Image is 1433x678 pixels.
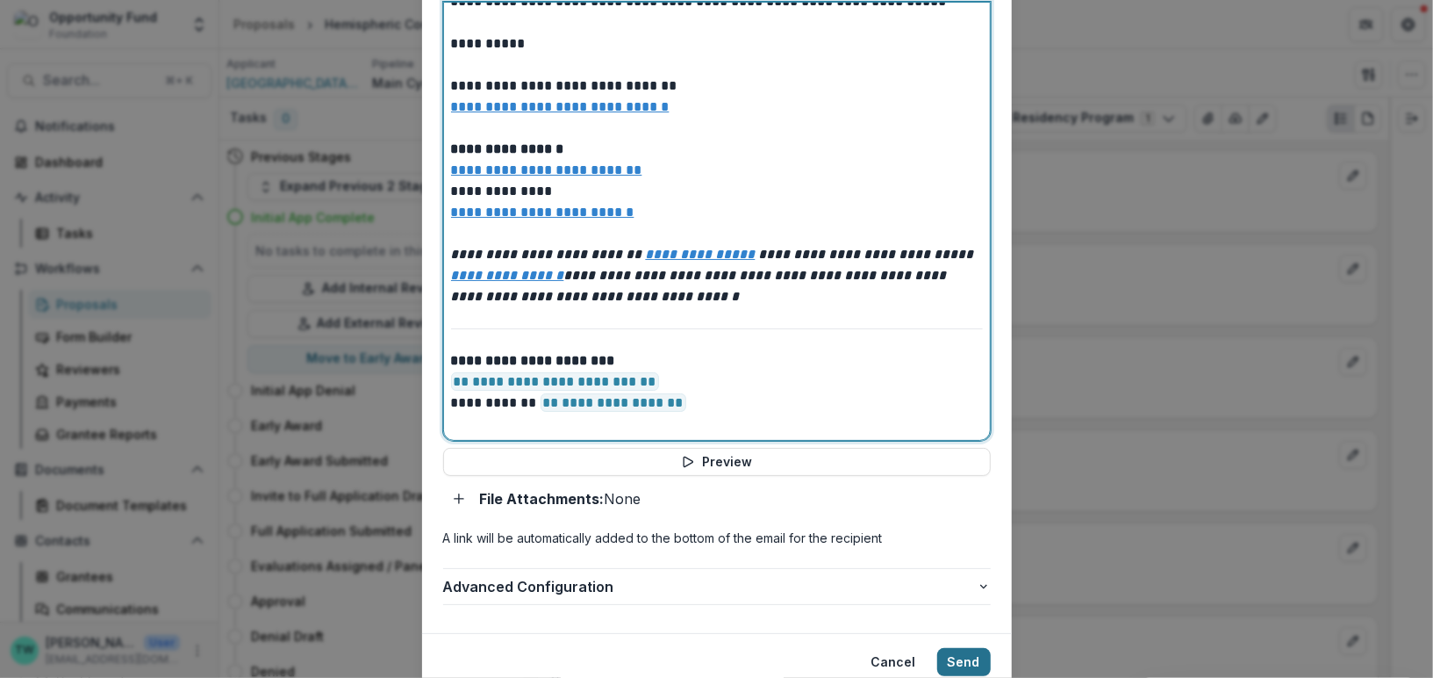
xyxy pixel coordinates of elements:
span: Advanced Configuration [443,576,977,597]
p: None [480,488,641,509]
strong: File Attachments: [480,490,605,508]
p: A link will be automatically added to the bottom of the email for the recipient [443,529,991,547]
button: Advanced Configuration [443,569,991,604]
button: Preview [443,448,991,476]
button: Add attachment [445,485,473,513]
button: Cancel [861,648,927,676]
button: Send [937,648,991,676]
